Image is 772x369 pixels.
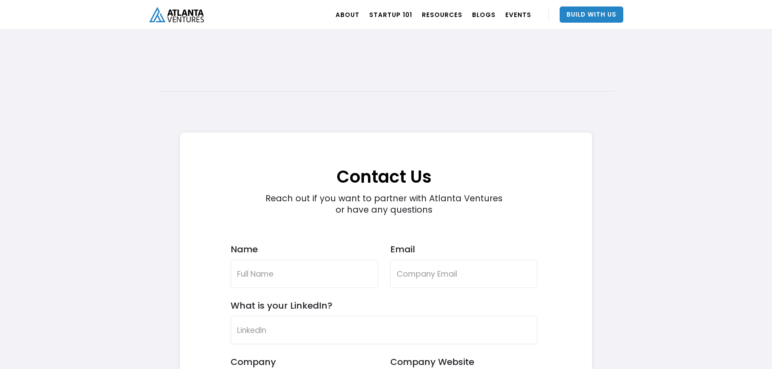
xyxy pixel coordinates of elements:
[231,141,538,188] h1: Contact Us
[231,356,378,367] label: Company
[390,244,538,255] label: Email
[231,316,538,344] input: LinkedIn
[369,3,412,26] a: Startup 101
[505,3,531,26] a: EVENTS
[231,300,332,311] label: What is your LinkedIn?
[231,260,378,288] input: Full Name
[560,6,623,23] a: Build With Us
[390,260,538,288] input: Company Email
[422,3,462,26] a: RESOURCES
[261,193,507,215] div: Reach out if you want to partner with Atlanta Ventures or have any questions
[231,244,378,255] label: Name
[390,356,538,367] label: Company Website
[336,3,359,26] a: ABOUT
[472,3,496,26] a: BLOGS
